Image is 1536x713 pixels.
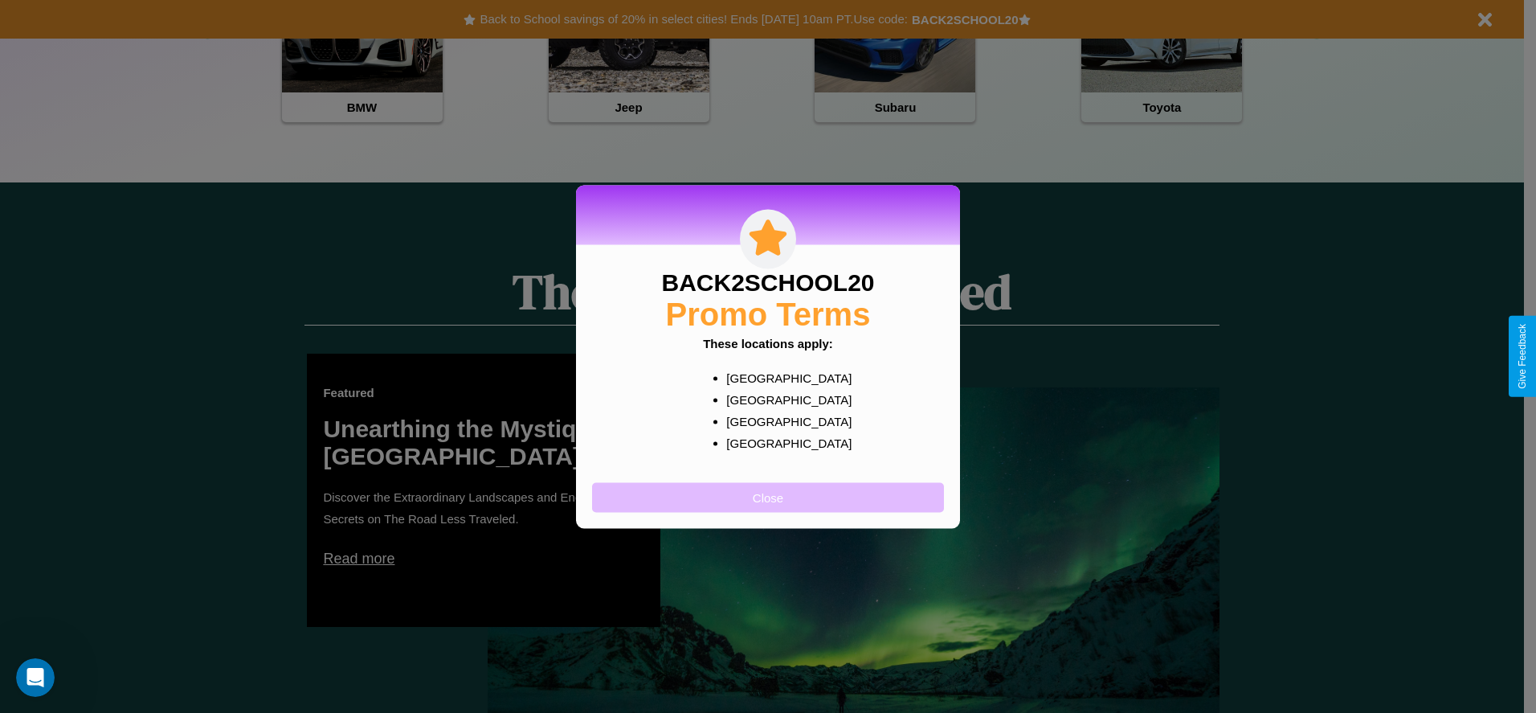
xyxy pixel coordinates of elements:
[661,268,874,296] h3: BACK2SCHOOL20
[726,388,841,410] p: [GEOGRAPHIC_DATA]
[726,367,841,388] p: [GEOGRAPHIC_DATA]
[703,336,833,350] b: These locations apply:
[592,482,944,512] button: Close
[726,432,841,453] p: [GEOGRAPHIC_DATA]
[726,410,841,432] p: [GEOGRAPHIC_DATA]
[1517,324,1528,389] div: Give Feedback
[16,658,55,697] iframe: Intercom live chat
[666,296,871,332] h2: Promo Terms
